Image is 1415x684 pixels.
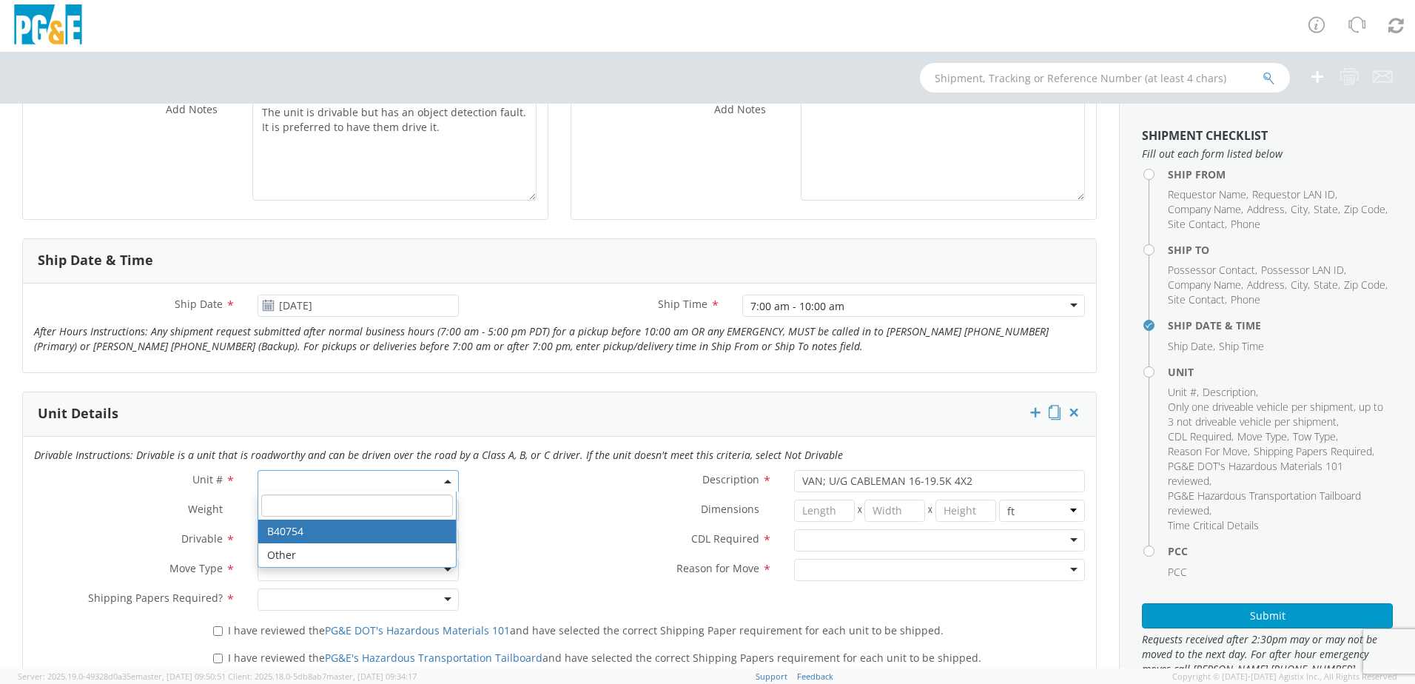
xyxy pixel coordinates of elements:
span: Zip Code [1344,278,1385,292]
li: , [1168,459,1389,489]
span: Requestor LAN ID [1252,187,1335,201]
span: Requests received after 2:30pm may or may not be moved to the next day. For after hour emergency ... [1142,632,1393,677]
li: , [1254,444,1374,459]
span: Only one driveable vehicle per shipment, up to 3 not driveable vehicle per shipment [1168,400,1383,429]
li: , [1293,429,1338,444]
li: , [1261,263,1346,278]
a: PG&E DOT's Hazardous Materials 101 [325,623,510,637]
span: I have reviewed the and have selected the correct Shipping Paper requirement for each unit to be ... [228,623,944,637]
h4: PCC [1168,546,1393,557]
input: Shipment, Tracking or Reference Number (at least 4 chars) [920,63,1290,93]
span: Possessor Contact [1168,263,1255,277]
li: , [1168,339,1215,354]
li: , [1168,187,1248,202]
h4: Ship From [1168,169,1393,180]
li: , [1247,202,1287,217]
span: Zip Code [1344,202,1385,216]
span: Address [1247,202,1285,216]
span: Ship Date [1168,339,1213,353]
span: CDL Required [691,532,759,546]
span: Move Type [169,561,223,575]
span: Description [702,472,759,486]
li: , [1344,202,1388,217]
span: Move Type [1237,429,1287,443]
li: , [1314,278,1340,292]
li: , [1168,489,1389,518]
span: Reason for Move [676,561,759,575]
input: Length [794,500,855,522]
span: Shipping Papers Required? [88,591,223,605]
img: pge-logo-06675f144f4cfa6a6814.png [11,4,85,48]
li: , [1344,278,1388,292]
span: Ship Date [175,297,223,311]
li: , [1168,263,1257,278]
span: Phone [1231,217,1260,231]
li: , [1168,444,1250,459]
span: CDL Required [1168,429,1231,443]
span: Unit # [1168,385,1197,399]
li: , [1168,292,1227,307]
li: , [1203,385,1258,400]
button: Submit [1142,603,1393,628]
span: City [1291,202,1308,216]
li: , [1291,278,1310,292]
strong: Shipment Checklist [1142,127,1268,144]
span: PG&E Hazardous Transportation Tailboard reviewed [1168,489,1361,517]
li: Other [258,543,456,567]
span: State [1314,278,1338,292]
span: Reason For Move [1168,444,1248,458]
span: Shipping Papers Required [1254,444,1372,458]
span: I have reviewed the and have selected the correct Shipping Papers requirement for each unit to be... [228,651,981,665]
input: Width [864,500,925,522]
i: Drivable Instructions: Drivable is a unit that is roadworthy and can be driven over the road by a... [34,448,843,462]
h4: Ship To [1168,244,1393,255]
span: Ship Time [1219,339,1264,353]
span: master, [DATE] 09:34:17 [326,671,417,682]
span: PCC [1168,565,1187,579]
li: , [1168,385,1199,400]
span: Requestor Name [1168,187,1246,201]
span: State [1314,202,1338,216]
span: master, [DATE] 09:50:51 [135,671,226,682]
span: Unit # [192,472,223,486]
li: , [1252,187,1337,202]
span: Fill out each form listed below [1142,147,1393,161]
input: Height [935,500,996,522]
a: Feedback [797,671,833,682]
span: Drivable [181,532,223,546]
a: Support [756,671,787,682]
h3: Unit Details [38,406,118,421]
li: , [1168,278,1243,292]
span: Add Notes [714,102,766,116]
span: Site Contact [1168,217,1225,231]
span: Copyright © [DATE]-[DATE] Agistix Inc., All Rights Reserved [1172,671,1397,683]
span: Tow Type [1293,429,1336,443]
input: I have reviewed thePG&E DOT's Hazardous Materials 101and have selected the correct Shipping Paper... [213,626,223,636]
span: Ship Time [658,297,707,311]
li: , [1237,429,1289,444]
h3: Ship Date & Time [38,253,153,268]
span: Possessor LAN ID [1261,263,1344,277]
li: , [1247,278,1287,292]
span: X [855,500,865,522]
span: Site Contact [1168,292,1225,306]
span: Time Critical Details [1168,518,1259,532]
h4: Ship Date & Time [1168,320,1393,331]
span: X [925,500,935,522]
h4: Unit [1168,366,1393,378]
span: Weight [188,502,223,516]
input: I have reviewed thePG&E's Hazardous Transportation Tailboardand have selected the correct Shippin... [213,654,223,663]
span: Add Notes [166,102,218,116]
span: Company Name [1168,278,1241,292]
span: Client: 2025.18.0-5db8ab7 [228,671,417,682]
li: , [1168,217,1227,232]
li: B40754 [258,520,456,543]
span: Phone [1231,292,1260,306]
li: , [1291,202,1310,217]
span: Company Name [1168,202,1241,216]
span: City [1291,278,1308,292]
span: Server: 2025.19.0-49328d0a35e [18,671,226,682]
a: PG&E's Hazardous Transportation Tailboard [325,651,542,665]
li: , [1168,202,1243,217]
span: Address [1247,278,1285,292]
